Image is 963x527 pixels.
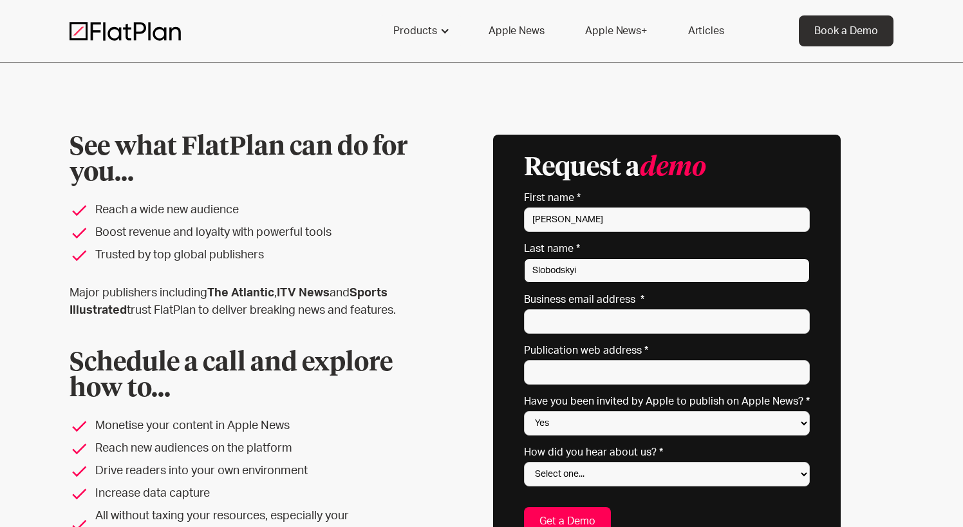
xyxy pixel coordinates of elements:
a: Book a Demo [799,15,893,46]
em: demo [640,155,706,181]
li: Drive readers into your own environment [70,463,409,480]
li: Increase data capture [70,485,409,503]
strong: The Atlantic [207,287,274,299]
h1: See what FlatPlan can do for you... [70,135,409,186]
label: Last name * [524,242,810,255]
div: Products [378,15,463,46]
label: Business email address * [524,293,810,306]
label: Have you been invited by Apple to publish on Apple News? * [524,395,810,408]
li: Reach new audiences on the platform [70,440,409,457]
label: First name * [524,191,810,204]
div: Book a Demo [814,23,878,39]
label: Publication web address * [524,344,810,357]
li: Reach a wide new audience [70,202,409,219]
li: Monetise your content in Apple News [70,417,409,435]
p: Major publishers including , and trust FlatPlan to deliver breaking news and features. [70,285,409,320]
a: Apple News+ [570,15,662,46]
a: Articles [673,15,740,46]
h3: Request a [524,155,706,181]
strong: ITV News [277,287,330,299]
a: Apple News [473,15,559,46]
li: Boost revenue and loyalty with powerful tools [70,224,409,242]
label: How did you hear about us? * [524,446,810,459]
div: Products [393,23,437,39]
li: Trusted by top global publishers [70,247,409,264]
h2: Schedule a call and explore how to... [70,350,409,402]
